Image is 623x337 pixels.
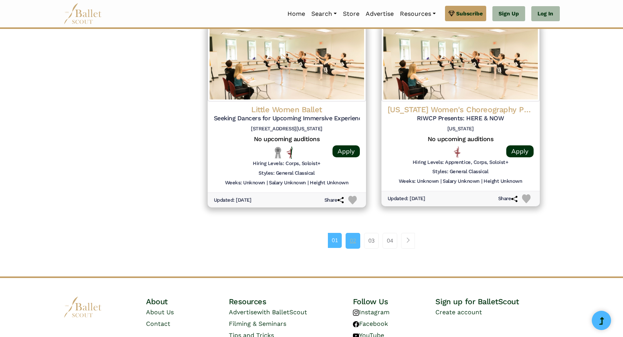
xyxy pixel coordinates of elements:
a: Instagram [353,308,390,316]
nav: Page navigation example [328,233,419,248]
h4: About [146,297,229,307]
a: Store [340,6,363,22]
h6: Share [498,195,517,202]
h6: Salary Unknown [443,178,479,185]
h4: [US_STATE] Women's Choreography Project [388,104,534,115]
img: Logo [208,24,366,101]
a: Sign Up [492,6,525,22]
h6: [US_STATE] [388,126,534,132]
img: Pointe [454,147,461,158]
a: Advertise [363,6,397,22]
h4: Little Women Ballet [214,104,360,115]
a: Subscribe [445,6,486,21]
a: Apply [506,145,534,157]
h5: No upcoming auditions [388,135,534,143]
img: gem.svg [448,9,455,18]
h5: No upcoming auditions [214,135,360,143]
h4: Resources [229,297,353,307]
h4: Follow Us [353,297,436,307]
span: with BalletScout [257,308,307,316]
a: 04 [383,233,397,248]
a: Log In [531,6,559,22]
h6: Share [324,197,344,204]
a: 01 [328,233,342,248]
a: 03 [364,233,379,248]
h6: Salary Unknown [269,180,306,186]
a: Apply [332,145,360,157]
a: 02 [346,233,360,248]
a: Filming & Seminars [229,320,286,327]
a: Home [284,6,308,22]
h6: Updated: [DATE] [214,197,252,204]
h6: Height Unknown [484,178,522,185]
a: Contact [146,320,170,327]
h5: Seeking Dancers for Upcoming Immersive Experiences ([DATE]) [214,115,360,123]
img: Local [273,147,283,158]
h6: Height Unknown [310,180,348,186]
h6: Hiring Levels: Corps, Soloist+ [253,160,321,167]
a: Create account [435,308,482,316]
h5: RIWCP Presents: HERE & NOW [388,115,534,123]
a: Advertisewith BalletScout [229,308,307,316]
h6: Hiring Levels: Apprentice, Corps, Soloist+ [413,159,509,166]
img: facebook logo [353,321,359,327]
img: instagram logo [353,310,359,316]
h6: | [267,180,268,186]
span: Subscribe [456,9,483,18]
h6: Weeks: Unknown [399,178,439,185]
h6: Weeks: Unknown [225,180,265,186]
h6: | [440,178,442,185]
h4: Sign up for BalletScout [435,297,559,307]
h6: Styles: General Classical [432,168,488,175]
img: Heart [522,194,531,203]
h6: | [481,178,482,185]
img: logo [64,297,102,318]
a: Facebook [353,320,388,327]
a: Resources [397,6,439,22]
a: Search [308,6,340,22]
img: Heart [348,196,357,205]
h6: [STREET_ADDRESS][US_STATE] [214,126,360,132]
h6: Styles: General Classical [259,170,314,177]
img: All [287,147,292,159]
h6: | [307,180,309,186]
img: Logo [381,24,540,101]
a: About Us [146,308,174,316]
h6: Updated: [DATE] [388,195,425,202]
